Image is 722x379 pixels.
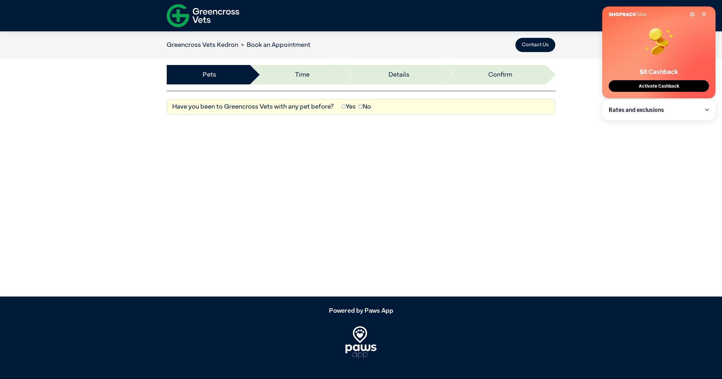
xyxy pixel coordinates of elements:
[172,102,334,112] label: Have you been to Greencross Vets with any pet before?
[238,40,310,50] li: Book an Appointment
[342,102,356,112] label: Yes
[342,104,346,109] input: Yes
[167,42,238,48] a: Greencross Vets Kedron
[167,307,555,315] h5: Powered by Paws App
[358,104,363,109] input: No
[203,70,216,80] a: Pets
[345,326,377,359] img: PawsApp
[515,38,555,52] button: Contact Us
[358,102,371,112] label: No
[167,2,239,30] img: f-logo
[167,40,310,50] nav: breadcrumb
